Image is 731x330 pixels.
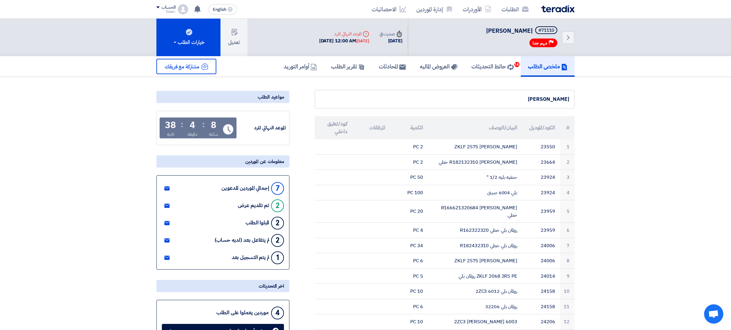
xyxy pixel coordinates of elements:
button: خيارات الطلب [156,19,220,56]
div: إجمالي الموردين المدعوين [221,185,269,191]
td: 6003 2ZC3 [PERSON_NAME] [428,314,522,330]
td: 7 [560,238,575,253]
td: 5 PC [390,268,428,284]
a: حائط التحديثات14 [464,56,521,77]
div: : [181,119,183,130]
th: البيان/الوصف [428,116,522,139]
div: موردين يعملوا على الطلب [216,310,269,316]
div: خيارات الطلب [172,39,204,46]
h5: أوامر التوريد [284,63,317,70]
td: رولمان بلي 32206 [428,299,522,314]
td: 6 PC [390,253,428,269]
a: إدارة الموردين [411,2,458,17]
h5: العروض الماليه [420,63,457,70]
div: اخر التحديثات [156,280,289,292]
td: 24006 [522,253,560,269]
td: ZKLF 2068 2RS PE رولمان بلي [428,268,522,284]
a: أوامر التوريد [277,56,324,77]
button: English [209,4,237,14]
td: 11 [560,299,575,314]
td: 2 PC [390,154,428,170]
a: الاحصائيات [367,2,411,17]
span: مهم جدا [533,40,547,46]
div: 1 [271,251,284,264]
td: 50 PC [390,170,428,185]
td: 24158 [522,284,560,299]
div: 38 [165,121,176,130]
td: R182132310 [PERSON_NAME] خطي [428,154,522,170]
td: 24006 [522,238,560,253]
td: 24014 [522,268,560,284]
div: 2 [271,217,284,230]
a: المحادثات [372,56,413,77]
td: 23959 [522,223,560,238]
a: الأوردرات [458,2,496,17]
div: [DATE] [356,38,369,44]
div: الموعد النهائي للرد [238,124,286,132]
td: R166621320684 [PERSON_NAME] خطي [428,200,522,223]
th: # [560,116,575,139]
td: حنفيه بليه 1/2 " [428,170,522,185]
td: 34 PC [390,238,428,253]
td: 10 [560,284,575,299]
th: المرفقات [353,116,390,139]
div: #71110 [538,28,554,33]
div: 7 [271,182,284,195]
div: ساعة [209,131,218,138]
button: تعديل [220,19,247,56]
td: 4 [560,185,575,200]
div: [DATE] 12:00 AM [319,37,369,45]
div: : [202,119,204,130]
div: دقيقة [187,131,197,138]
div: معلومات عن الموردين [156,155,289,168]
div: ثانية [167,131,174,138]
div: مواعيد الطلب [156,91,289,103]
td: 12 [560,314,575,330]
a: ملخص الطلب [521,56,575,77]
td: 6 [560,223,575,238]
div: لم يتفاعل بعد (لديه حساب) [215,237,269,243]
div: صدرت في [379,30,403,37]
span: English [213,7,226,12]
span: 14 [514,62,519,67]
td: 4 PC [390,223,428,238]
span: مشاركة مع فريقك [165,63,199,71]
td: 10 PC [390,314,428,330]
td: 20 PC [390,200,428,223]
div: 2 [271,199,284,212]
th: الكمية [390,116,428,139]
td: 23924 [522,185,560,200]
h5: ملخص الطلب [528,63,568,70]
img: Teradix logo [541,5,575,13]
h5: المحادثات [379,63,406,70]
td: 2 [560,154,575,170]
div: 2 [271,234,284,247]
td: 10 PC [390,284,428,299]
a: Open chat [704,304,723,324]
a: العروض الماليه [413,56,464,77]
td: 23664 [522,154,560,170]
a: الطلبات [496,2,534,17]
span: [PERSON_NAME] [486,26,533,35]
div: قبلوا الطلب [245,220,269,226]
td: 6 PC [390,299,428,314]
div: الحساب [162,5,175,10]
td: 23924 [522,170,560,185]
td: بلي 6004 صينى [428,185,522,200]
div: لم يتم التسجيل بعد [232,255,269,261]
td: رولمان بلي خطي R162322320 [428,223,522,238]
div: 8 [211,121,216,130]
div: Eslam [156,10,175,13]
h5: حائط التحديثات [471,63,514,70]
div: 4 [271,307,284,319]
td: 23959 [522,200,560,223]
td: ZKLF 2575 [PERSON_NAME] [428,139,522,154]
td: 8 [560,253,575,269]
div: الموعد النهائي للرد [319,30,369,37]
div: [PERSON_NAME] [320,95,569,103]
td: 2 PC [390,139,428,154]
img: profile_test.png [178,4,188,14]
td: رولمان بلي خطي R182432310 [428,238,522,253]
td: 3 [560,170,575,185]
div: 4 [190,121,195,130]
